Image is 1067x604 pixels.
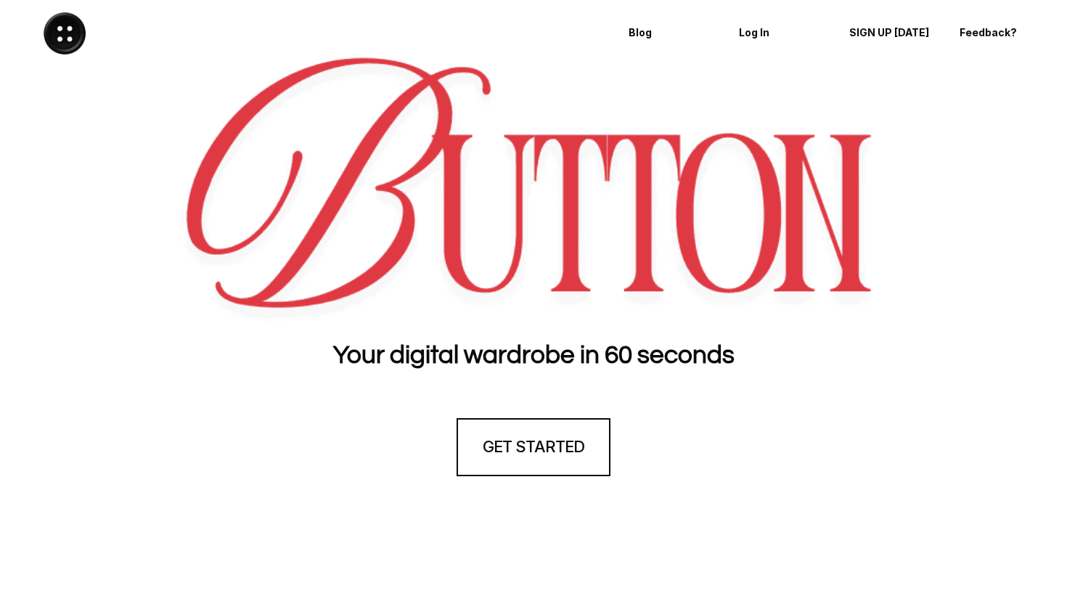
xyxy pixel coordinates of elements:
[849,27,932,39] p: SIGN UP [DATE]
[960,27,1042,39] p: Feedback?
[739,27,822,39] p: Log In
[839,15,942,52] a: SIGN UP [DATE]
[457,418,610,476] a: GET STARTED
[629,27,711,39] p: Blog
[949,15,1052,52] a: Feedback?
[729,15,832,52] a: Log In
[483,436,584,458] h4: GET STARTED
[618,15,721,52] a: Blog
[333,342,735,368] strong: Your digital wardrobe in 60 seconds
